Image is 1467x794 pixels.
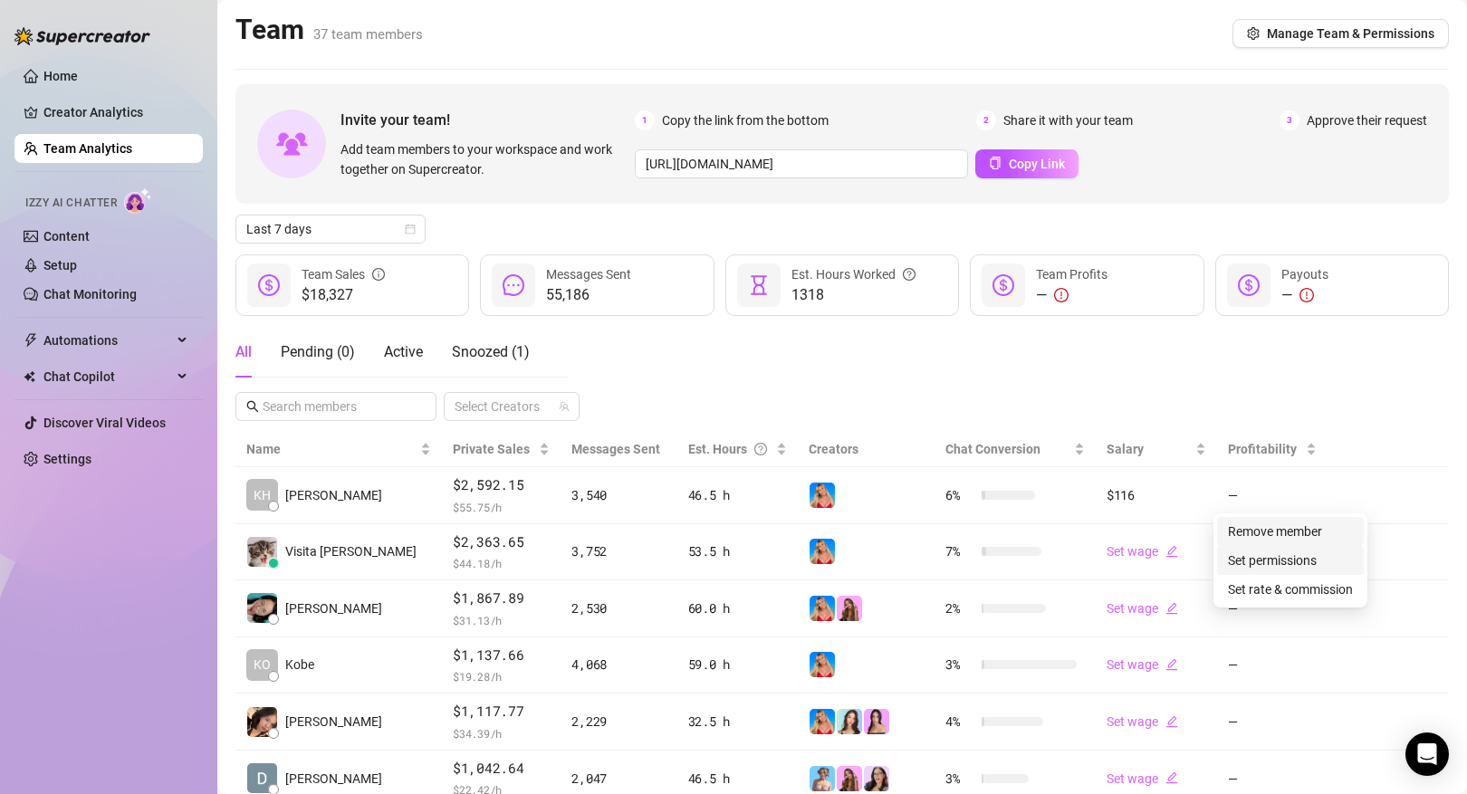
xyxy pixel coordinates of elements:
[453,667,550,685] span: $ 19.28 /h
[571,655,666,674] div: 4,068
[976,110,996,130] span: 2
[1107,657,1178,672] a: Set wageedit
[945,541,974,561] span: 7 %
[837,709,862,734] img: Amelia
[1267,26,1434,41] span: Manage Team & Permissions
[798,432,935,467] th: Creators
[688,712,787,732] div: 32.5 h
[453,611,550,629] span: $ 31.13 /h
[864,766,889,791] img: Sami
[810,766,835,791] img: Vanessa
[235,341,252,363] div: All
[662,110,829,130] span: Copy the link from the bottom
[263,397,411,416] input: Search members
[810,652,835,677] img: Ashley
[247,593,277,623] img: connie
[14,27,150,45] img: logo-BBDzfeDw.svg
[1107,442,1144,456] span: Salary
[992,274,1014,296] span: dollar-circle
[635,110,655,130] span: 1
[285,769,382,789] span: [PERSON_NAME]
[43,69,78,83] a: Home
[903,264,916,284] span: question-circle
[1165,715,1178,728] span: edit
[503,274,524,296] span: message
[810,709,835,734] img: Ashley
[384,343,423,360] span: Active
[453,758,550,780] span: $1,042.64
[1107,544,1178,559] a: Set wageedit
[1107,771,1178,786] a: Set wageedit
[837,766,862,791] img: Ari
[1217,580,1328,637] td: —
[1107,485,1206,505] div: $116
[810,539,835,564] img: Ashley
[24,370,35,383] img: Chat Copilot
[43,452,91,466] a: Settings
[24,333,38,348] span: thunderbolt
[1217,694,1328,751] td: —
[1003,110,1133,130] span: Share it with your team
[688,541,787,561] div: 53.5 h
[313,26,423,43] span: 37 team members
[546,267,631,282] span: Messages Sent
[372,264,385,284] span: info-circle
[453,554,550,572] span: $ 44.18 /h
[1228,442,1297,456] span: Profitability
[1228,524,1322,539] a: Remove member
[43,287,137,301] a: Chat Monitoring
[945,655,974,674] span: 3 %
[258,274,280,296] span: dollar-circle
[124,187,152,214] img: AI Chatter
[989,157,1002,169] span: copy
[571,598,666,618] div: 2,530
[559,401,570,412] span: team
[945,598,974,618] span: 2 %
[1281,267,1328,282] span: Payouts
[453,724,550,742] span: $ 34.39 /h
[864,709,889,734] img: Rynn
[340,109,635,131] span: Invite your team!
[1238,274,1260,296] span: dollar-circle
[43,326,172,355] span: Automations
[1165,545,1178,558] span: edit
[281,341,355,363] div: Pending ( 0 )
[247,763,277,793] img: Dale Jacolba
[254,485,271,505] span: KH
[1228,553,1317,568] a: Set permissions
[1247,27,1260,40] span: setting
[453,645,550,666] span: $1,137.66
[302,264,385,284] div: Team Sales
[1036,284,1107,306] div: —
[405,224,416,234] span: calendar
[247,537,277,567] img: Visita Renz Edw…
[1165,771,1178,784] span: edit
[247,707,277,737] img: Joyce Valerio
[453,498,550,516] span: $ 55.75 /h
[1228,582,1353,597] a: Set rate & commission
[43,229,90,244] a: Content
[1405,732,1449,776] div: Open Intercom Messenger
[1280,110,1299,130] span: 3
[246,215,415,243] span: Last 7 days
[235,13,423,47] h2: Team
[571,442,660,456] span: Messages Sent
[1054,288,1069,302] span: exclamation-circle
[975,149,1079,178] button: Copy Link
[791,284,916,306] span: 1318
[1165,602,1178,615] span: edit
[945,769,974,789] span: 3 %
[754,439,767,459] span: question-circle
[453,442,530,456] span: Private Sales
[688,655,787,674] div: 59.0 h
[43,362,172,391] span: Chat Copilot
[945,712,974,732] span: 4 %
[1281,284,1328,306] div: —
[43,141,132,156] a: Team Analytics
[791,264,916,284] div: Est. Hours Worked
[1232,19,1449,48] button: Manage Team & Permissions
[1107,714,1178,729] a: Set wageedit
[453,474,550,496] span: $2,592.15
[302,284,385,306] span: $18,327
[235,432,442,467] th: Name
